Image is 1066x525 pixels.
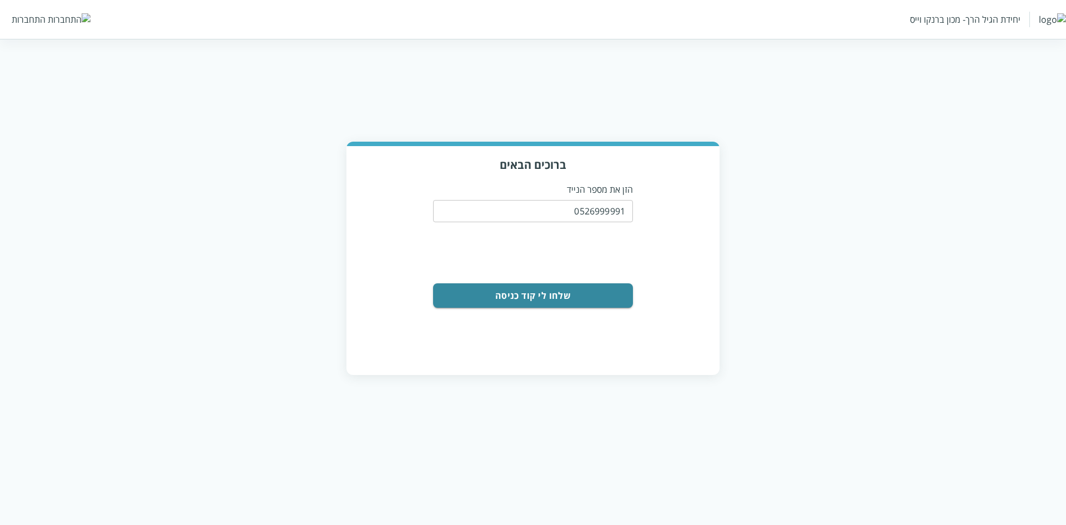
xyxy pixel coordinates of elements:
div: יחידת הגיל הרך- מכון ברנקו וייס [910,13,1020,26]
div: התחברות [12,13,46,26]
h3: ברוכים הבאים [358,157,708,172]
input: טלפון [433,200,633,222]
iframe: reCAPTCHA [464,229,633,272]
img: logo [1039,13,1066,26]
button: שלחו לי קוד כניסה [433,283,633,308]
p: הזן את מספר הנייד [433,183,633,196]
img: התחברות [48,13,90,26]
